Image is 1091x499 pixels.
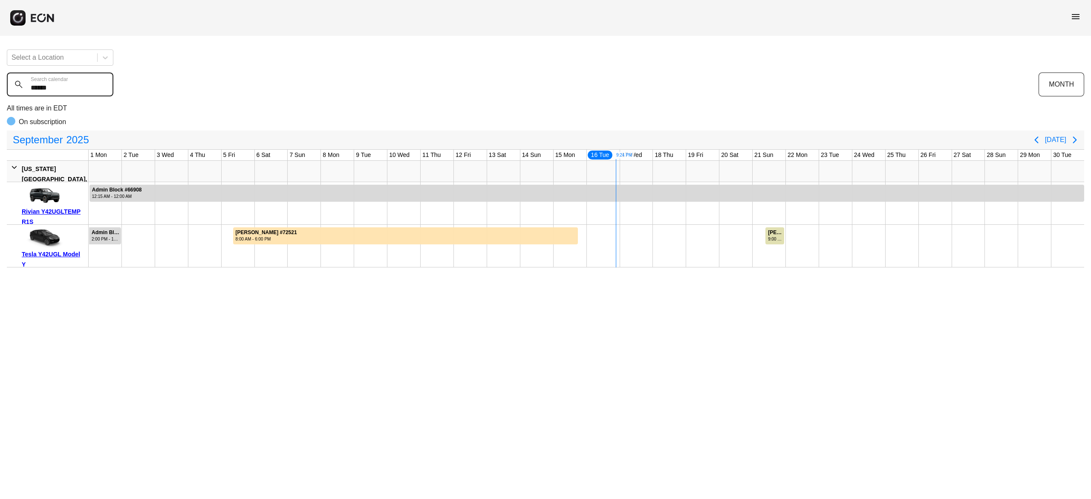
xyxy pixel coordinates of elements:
div: 1 Mon [89,150,109,160]
div: 17 Wed [620,150,644,160]
div: 15 Mon [554,150,577,160]
span: menu [1071,12,1081,22]
button: Next page [1066,131,1083,148]
div: 12:15 AM - 12:00 AM [92,193,142,200]
div: 16 Tue [587,150,614,160]
div: [US_STATE][GEOGRAPHIC_DATA], [GEOGRAPHIC_DATA] [22,164,87,194]
button: Previous page [1028,131,1045,148]
div: 2 Tue [122,150,140,160]
div: Rented for 30 days by Admin Block Current status is rental [89,182,1085,202]
div: 28 Sun [985,150,1007,160]
label: Search calendar [31,76,68,83]
div: 10 Wed [387,150,411,160]
div: Rented for 5 days by Admin Block Current status is rental [89,225,121,244]
div: 7 Sun [288,150,307,160]
div: 24 Wed [852,150,876,160]
div: Admin Block #66908 [92,187,142,193]
button: September2025 [8,131,94,148]
img: car [22,185,64,206]
div: 3 Wed [155,150,176,160]
div: 21 Sun [753,150,775,160]
div: 8 Mon [321,150,341,160]
div: Rented for 1 days by Julian Goldstein Current status is verified [765,225,784,244]
div: 9:00 AM - 11:00 PM [768,236,783,242]
div: 19 Fri [686,150,705,160]
div: 2:00 PM - 11:45 PM [92,236,120,242]
div: 27 Sat [952,150,973,160]
div: 29 Mon [1018,150,1042,160]
div: 9 Tue [354,150,372,160]
div: Admin Block #71574 [92,229,120,236]
img: car [22,228,64,249]
div: [PERSON_NAME] #73842 [768,229,783,236]
div: 12 Fri [454,150,473,160]
div: 14 Sun [520,150,543,160]
div: 30 Tue [1051,150,1073,160]
div: 23 Tue [819,150,841,160]
div: 6 Sat [255,150,272,160]
button: MONTH [1039,73,1084,96]
div: 8:00 AM - 6:00 PM [236,236,297,242]
div: 22 Mon [786,150,809,160]
p: All times are in EDT [7,103,1084,113]
div: 25 Thu [886,150,907,160]
span: 2025 [64,131,90,148]
span: September [11,131,64,148]
p: On subscription [19,117,66,127]
div: 5 Fri [222,150,237,160]
div: 26 Fri [919,150,938,160]
div: 18 Thu [653,150,675,160]
div: 13 Sat [487,150,508,160]
div: Rivian Y42UGLTEMP R1S [22,206,85,227]
div: 4 Thu [188,150,207,160]
div: 11 Thu [421,150,442,160]
button: [DATE] [1045,132,1066,148]
div: 20 Sat [719,150,740,160]
div: [PERSON_NAME] #72521 [236,229,297,236]
div: Tesla Y42UGL Model Y [22,249,85,270]
div: Rented for 11 days by Guan Wang Current status is billable [233,225,578,244]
